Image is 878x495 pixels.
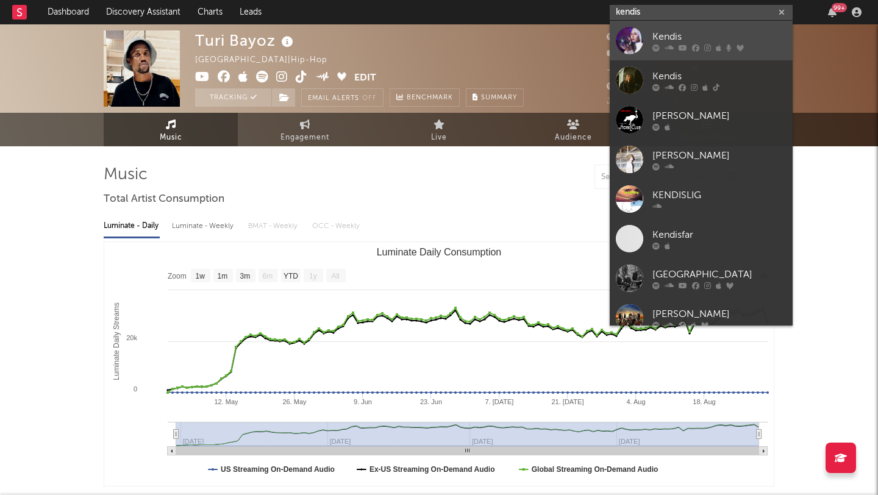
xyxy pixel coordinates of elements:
[610,60,793,100] a: Kendis
[607,83,724,91] span: 111,115 Monthly Listeners
[377,247,502,257] text: Luminate Daily Consumption
[134,385,137,393] text: 0
[195,30,296,51] div: Turi Bayoz
[828,7,837,17] button: 99+
[832,3,847,12] div: 99 +
[369,465,495,474] text: Ex-US Streaming On-Demand Audio
[280,130,329,145] span: Engagement
[555,130,592,145] span: Audience
[420,398,442,405] text: 23. Jun
[263,272,273,280] text: 6m
[652,109,787,123] div: [PERSON_NAME]
[218,272,228,280] text: 1m
[309,272,317,280] text: 1y
[485,398,514,405] text: 7. [DATE]
[372,113,506,146] a: Live
[238,113,372,146] a: Engagement
[607,98,677,105] span: Jump Score: 83.1
[284,272,298,280] text: YTD
[607,66,643,74] span: 4,316
[595,173,724,182] input: Search by song name or URL
[172,216,236,237] div: Luminate - Weekly
[610,219,793,258] a: Kendisfar
[104,113,238,146] a: Music
[301,88,384,107] button: Email AlertsOff
[104,242,774,486] svg: Luminate Daily Consumption
[126,334,137,341] text: 20k
[652,227,787,242] div: Kendisfar
[466,88,524,107] button: Summary
[195,53,341,68] div: [GEOGRAPHIC_DATA] | Hip-Hop
[104,216,160,237] div: Luminate - Daily
[354,71,376,86] button: Edit
[240,272,251,280] text: 3m
[607,34,642,41] span: 1,372
[168,272,187,280] text: Zoom
[362,95,377,102] em: Off
[506,113,640,146] a: Audience
[160,130,182,145] span: Music
[331,272,339,280] text: All
[407,91,453,105] span: Benchmark
[552,398,584,405] text: 21. [DATE]
[282,398,307,405] text: 26. May
[693,398,715,405] text: 18. Aug
[610,100,793,140] a: [PERSON_NAME]
[607,50,644,58] span: 5,620
[214,398,238,405] text: 12. May
[652,307,787,321] div: [PERSON_NAME]
[610,140,793,179] a: [PERSON_NAME]
[652,267,787,282] div: [GEOGRAPHIC_DATA]
[652,29,787,44] div: Kendis
[481,94,517,101] span: Summary
[390,88,460,107] a: Benchmark
[610,258,793,298] a: [GEOGRAPHIC_DATA]
[354,398,372,405] text: 9. Jun
[196,272,205,280] text: 1w
[431,130,447,145] span: Live
[221,465,335,474] text: US Streaming On-Demand Audio
[626,398,645,405] text: 4. Aug
[652,188,787,202] div: KENDISLIG
[112,302,121,380] text: Luminate Daily Streams
[104,192,224,207] span: Total Artist Consumption
[532,465,659,474] text: Global Streaming On-Demand Audio
[195,88,271,107] button: Tracking
[610,21,793,60] a: Kendis
[610,298,793,338] a: [PERSON_NAME]
[610,179,793,219] a: KENDISLIG
[652,148,787,163] div: [PERSON_NAME]
[610,5,793,20] input: Search for artists
[652,69,787,84] div: Kendis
